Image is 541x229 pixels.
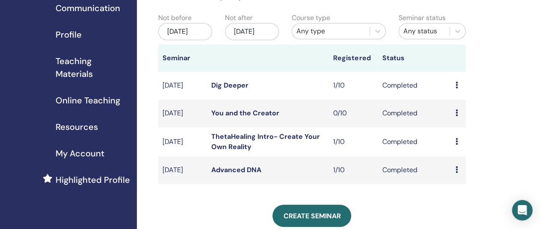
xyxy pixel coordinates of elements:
[283,211,340,220] span: Create seminar
[512,200,532,220] div: Open Intercom Messenger
[158,127,207,156] td: [DATE]
[329,44,378,72] th: Registered
[56,94,120,107] span: Online Teaching
[378,44,451,72] th: Status
[158,23,212,40] div: [DATE]
[225,13,253,23] label: Not after
[158,156,207,184] td: [DATE]
[399,13,446,23] label: Seminar status
[378,156,451,184] td: Completed
[158,100,207,127] td: [DATE]
[56,2,120,15] span: Communication
[211,81,248,90] a: Dig Deeper
[56,120,98,133] span: Resources
[378,127,451,156] td: Completed
[329,156,378,184] td: 1/10
[56,28,82,41] span: Profile
[378,100,451,127] td: Completed
[158,44,207,72] th: Seminar
[56,147,104,160] span: My Account
[296,26,365,36] div: Any type
[56,55,130,80] span: Teaching Materials
[403,26,445,36] div: Any status
[211,132,320,151] a: ThetaHealing Intro- Create Your Own Reality
[211,109,279,117] a: You and the Creator
[272,205,351,227] a: Create seminar
[329,72,378,100] td: 1/10
[378,72,451,100] td: Completed
[158,13,192,23] label: Not before
[329,127,378,156] td: 1/10
[211,165,261,174] a: Advanced DNA
[292,13,330,23] label: Course type
[158,72,207,100] td: [DATE]
[225,23,279,40] div: [DATE]
[56,173,130,186] span: Highlighted Profile
[329,100,378,127] td: 0/10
